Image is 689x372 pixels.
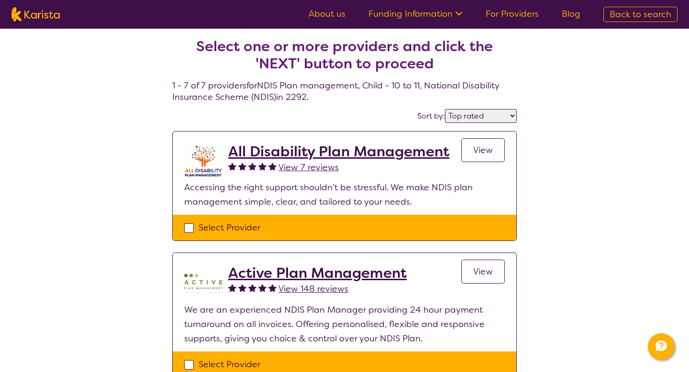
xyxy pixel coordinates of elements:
[228,264,407,282] a: Active Plan Management
[248,162,256,170] img: fullstar
[184,180,505,209] p: Accessing the right support shouldn’t be stressful. We make NDIS plan management simple, clear, a...
[368,8,463,20] a: Funding Information
[184,38,505,72] h2: Select one or more providers and click the 'NEXT' button to proceed
[268,284,277,292] img: fullstar
[228,162,236,170] img: fullstar
[461,138,505,162] a: View
[486,8,539,20] a: For Providers
[184,143,222,180] img: at5vqv0lot2lggohlylh.jpg
[562,8,580,20] a: Blog
[248,284,256,292] img: fullstar
[184,303,505,346] p: We are an experienced NDIS Plan Manager providing 24 hour payment turnaround on all invoices. Off...
[11,7,60,22] img: Karista logo
[278,283,348,295] span: View 148 reviews
[172,15,517,103] h4: 1 - 7 of 7 providers for NDIS Plan management , Child - 10 to 11 , National Disability Insurance ...
[228,143,449,160] a: All Disability Plan Management
[603,7,678,22] a: Back to search
[184,264,222,303] img: pypzb5qm7jexfhutod0x.png
[278,160,339,175] a: View 7 reviews
[268,162,277,170] img: fullstar
[309,8,345,20] a: About us
[473,266,493,277] span: View
[258,284,267,292] img: fullstar
[258,162,267,170] img: fullstar
[417,111,445,121] label: Sort by:
[648,333,675,360] button: Channel Menu
[610,9,671,20] span: Back to search
[238,162,246,170] img: fullstar
[278,162,339,173] span: View 7 reviews
[228,284,236,292] img: fullstar
[473,144,493,156] span: View
[278,282,348,296] a: View 148 reviews
[238,284,246,292] img: fullstar
[461,260,505,284] a: View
